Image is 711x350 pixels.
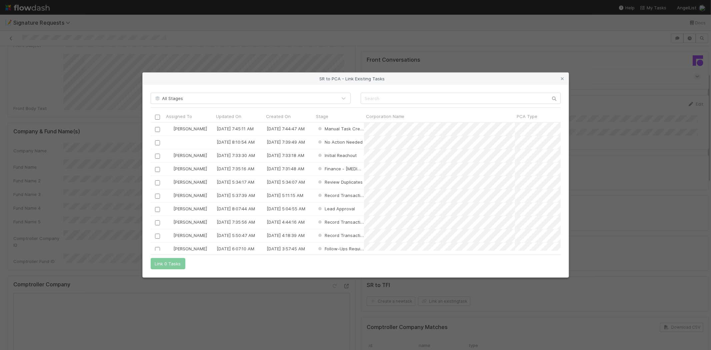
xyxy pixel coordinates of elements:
input: Toggle Row Selected [155,180,160,185]
span: Lead Approval [317,206,355,211]
span: [PERSON_NAME] [173,246,207,251]
input: Toggle Row Selected [155,194,160,199]
span: Initial Reachout [317,153,357,158]
button: Link 0 Tasks [151,258,185,269]
div: [PERSON_NAME] [167,219,207,225]
span: Created On [266,113,291,120]
img: avatar_dd78c015-5c19-403d-b5d7-976f9c2ba6b3.png [167,153,172,158]
img: avatar_d8fc9ee4-bd1b-4062-a2a8-84feb2d97839.png [167,193,172,198]
div: [DATE] 8:10:54 AM [217,139,255,145]
span: [PERSON_NAME] [173,126,207,131]
span: [PERSON_NAME] [173,193,207,198]
div: Lead Approval [317,205,355,212]
div: [DATE] 7:45:11 AM [217,125,254,132]
div: [PERSON_NAME] [167,205,207,212]
span: [PERSON_NAME] [173,219,207,225]
div: [DATE] 7:39:49 AM [267,139,305,145]
div: Follow-Ups Required [317,245,364,252]
div: [DATE] 5:50:47 AM [217,232,255,239]
span: Corporation Name [366,113,405,120]
div: [DATE] 7:31:48 AM [267,165,304,172]
span: Updated On [216,113,241,120]
input: Toggle Row Selected [155,154,160,159]
span: [PERSON_NAME] [173,206,207,211]
div: [DATE] 8:07:44 AM [217,205,255,212]
input: Toggle Row Selected [155,234,160,239]
div: [PERSON_NAME] [167,232,207,239]
input: Toggle Row Selected [155,140,160,145]
span: Follow-Ups Required [317,246,367,251]
img: avatar_5106bb14-94e9-4897-80de-6ae81081f36d.png [167,219,172,225]
div: Initial Reachout [317,152,357,159]
span: Record Transaction [317,233,366,238]
span: Finance - [MEDICAL_DATA] [317,166,381,171]
div: Record Transaction [317,232,364,239]
img: avatar_d8fc9ee4-bd1b-4062-a2a8-84feb2d97839.png [167,246,172,251]
span: Record Transaction [317,219,366,225]
div: [PERSON_NAME] [167,152,207,159]
img: avatar_2bce2475-05ee-46d3-9413-d3901f5fa03f.png [167,179,172,185]
div: [DATE] 7:33:30 AM [217,152,255,159]
div: [PERSON_NAME] [167,192,207,199]
div: Finance - [MEDICAL_DATA] [317,165,364,172]
div: [DATE] 5:11:15 AM [267,192,303,199]
span: All Stages [154,96,183,101]
span: [PERSON_NAME] [173,166,207,171]
span: [PERSON_NAME] [173,179,207,185]
span: Review Duplicates [317,179,363,185]
div: [DATE] 7:35:16 AM [217,165,254,172]
input: Toggle Row Selected [155,220,160,225]
span: [PERSON_NAME] [173,233,207,238]
input: Search [361,93,561,104]
div: [DATE] 3:57:45 AM [267,245,305,252]
span: Manual Task Creation [317,126,371,131]
div: [DATE] 5:04:55 AM [267,205,305,212]
div: [PERSON_NAME] [167,165,207,172]
img: avatar_dd78c015-5c19-403d-b5d7-976f9c2ba6b3.png [167,206,172,211]
span: [PERSON_NAME] [173,153,207,158]
div: [DATE] 7:33:18 AM [267,152,304,159]
div: [DATE] 4:18:39 AM [267,232,305,239]
div: Manual Task Creation [317,125,364,132]
span: No Action Needed [317,139,363,145]
div: [DATE] 5:37:39 AM [217,192,255,199]
div: [DATE] 7:44:47 AM [267,125,305,132]
div: SR to PCA - Link Existing Tasks [143,73,569,85]
div: [DATE] 6:07:10 AM [217,245,254,252]
div: [PERSON_NAME] [167,179,207,185]
div: [PERSON_NAME] [167,245,207,252]
div: [PERSON_NAME] [167,125,207,132]
span: Record Transaction [317,193,366,198]
div: Record Transaction [317,219,364,225]
input: Toggle Row Selected [155,207,160,212]
div: [DATE] 4:44:16 AM [267,219,305,225]
input: Toggle Row Selected [155,167,160,172]
div: Record Transaction [317,192,364,199]
span: Stage [316,113,328,120]
img: avatar_b6a6ccf4-6160-40f7-90da-56c3221167ae.png [167,166,172,171]
input: Toggle Row Selected [155,127,160,132]
div: [DATE] 7:35:56 AM [217,219,255,225]
div: [DATE] 5:34:17 AM [217,179,254,185]
input: Toggle Row Selected [155,247,160,252]
img: avatar_99e80e95-8f0d-4917-ae3c-b5dad577a2b5.png [167,233,172,238]
span: Assigned To [166,113,192,120]
input: Toggle All Rows Selected [155,115,160,120]
div: [DATE] 5:34:07 AM [267,179,305,185]
img: avatar_2bce2475-05ee-46d3-9413-d3901f5fa03f.png [167,126,172,131]
span: PCA Type [517,113,538,120]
